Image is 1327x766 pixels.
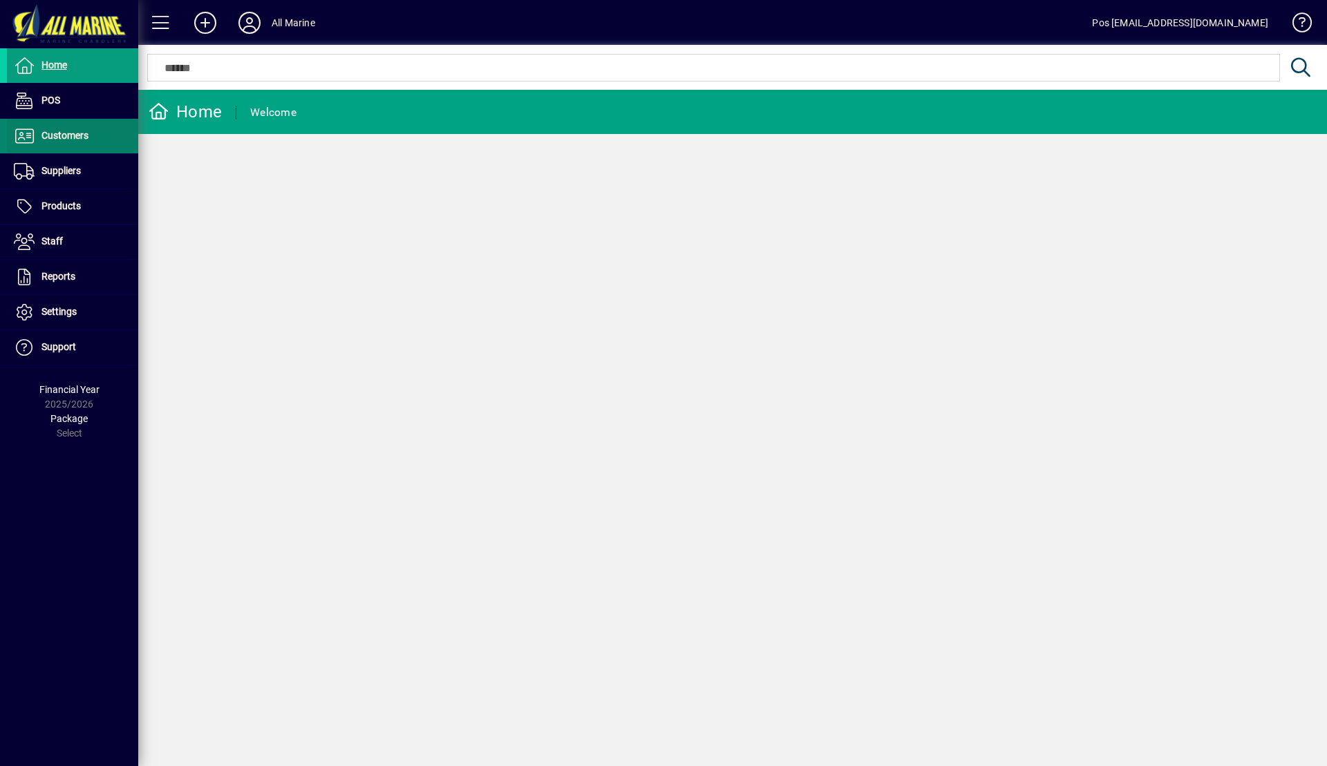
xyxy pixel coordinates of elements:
[7,154,138,189] a: Suppliers
[7,84,138,118] a: POS
[50,413,88,424] span: Package
[7,189,138,224] a: Products
[272,12,315,34] div: All Marine
[1092,12,1268,34] div: Pos [EMAIL_ADDRESS][DOMAIN_NAME]
[41,59,67,70] span: Home
[41,200,81,211] span: Products
[41,165,81,176] span: Suppliers
[7,224,138,259] a: Staff
[41,130,88,141] span: Customers
[41,236,63,247] span: Staff
[7,295,138,329] a: Settings
[149,101,222,123] div: Home
[39,384,100,395] span: Financial Year
[227,10,272,35] button: Profile
[183,10,227,35] button: Add
[41,95,60,106] span: POS
[7,260,138,294] a: Reports
[41,341,76,352] span: Support
[1282,3,1310,48] a: Knowledge Base
[41,271,75,282] span: Reports
[7,330,138,365] a: Support
[41,306,77,317] span: Settings
[250,102,297,124] div: Welcome
[7,119,138,153] a: Customers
